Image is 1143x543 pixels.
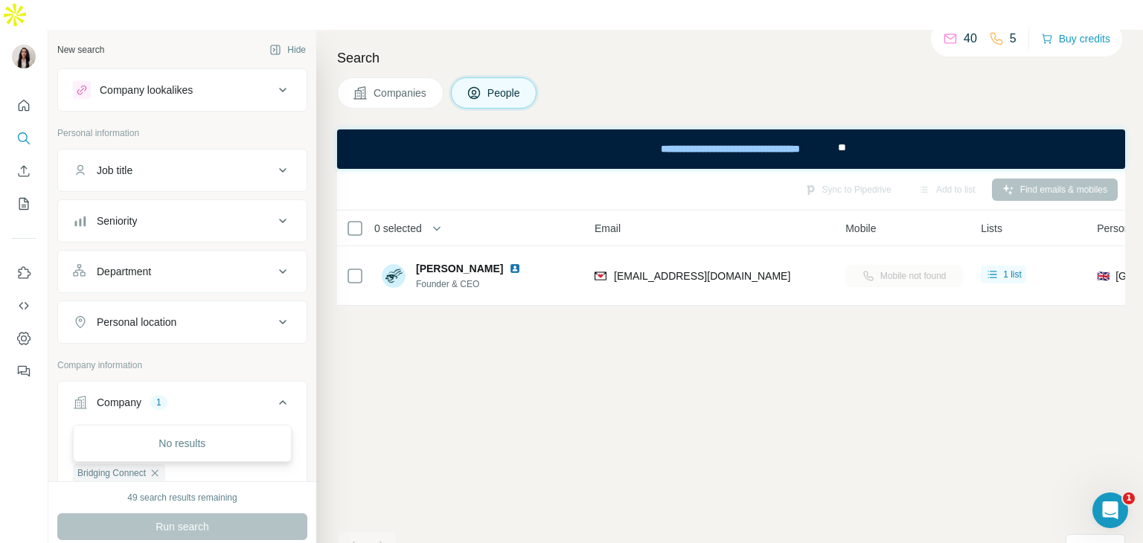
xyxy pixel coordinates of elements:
[595,269,606,283] img: provider findymail logo
[77,466,146,480] span: Bridging Connect
[127,491,237,504] div: 49 search results remaining
[981,221,1002,236] span: Lists
[595,221,621,236] span: Email
[58,152,307,188] button: Job title
[57,359,307,372] p: Company information
[12,158,36,184] button: Enrich CSV
[12,92,36,119] button: Quick start
[77,428,288,458] div: No results
[58,203,307,239] button: Seniority
[1003,268,1022,281] span: 1 list
[150,396,167,409] div: 1
[1123,492,1135,504] span: 1
[97,315,176,330] div: Personal location
[374,86,428,100] span: Companies
[58,254,307,289] button: Department
[97,264,151,279] div: Department
[1092,492,1128,528] iframe: Intercom live chat
[374,221,422,236] span: 0 selected
[97,163,132,178] div: Job title
[12,325,36,352] button: Dashboard
[964,30,977,48] p: 40
[58,304,307,340] button: Personal location
[12,292,36,319] button: Use Surfe API
[58,72,307,108] button: Company lookalikes
[1010,30,1016,48] p: 5
[57,43,104,57] div: New search
[1097,269,1110,283] span: 🇬🇧
[12,260,36,286] button: Use Surfe on LinkedIn
[259,39,316,61] button: Hide
[337,48,1125,68] h4: Search
[12,358,36,385] button: Feedback
[57,126,307,140] p: Personal information
[97,213,137,228] div: Seniority
[845,221,876,236] span: Mobile
[416,277,527,291] span: Founder & CEO
[337,129,1125,169] iframe: Banner
[487,86,522,100] span: People
[1041,28,1110,49] button: Buy credits
[12,45,36,68] img: Avatar
[58,385,307,426] button: Company1
[12,125,36,152] button: Search
[614,270,790,282] span: [EMAIL_ADDRESS][DOMAIN_NAME]
[416,261,503,276] span: [PERSON_NAME]
[100,83,193,97] div: Company lookalikes
[97,395,141,410] div: Company
[12,190,36,217] button: My lists
[382,264,406,288] img: Avatar
[509,263,521,274] img: LinkedIn logo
